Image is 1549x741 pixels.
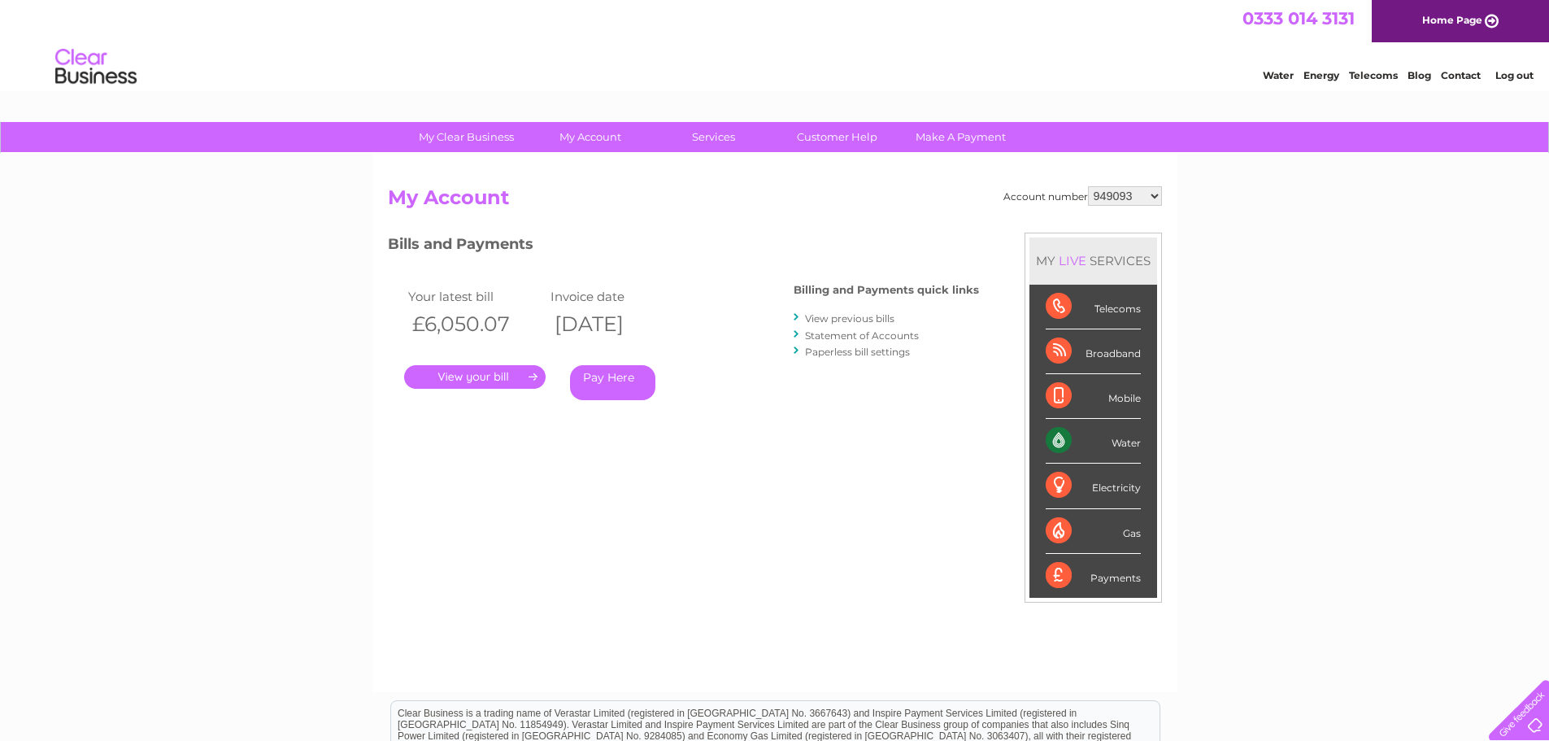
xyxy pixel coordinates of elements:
[54,42,137,92] img: logo.png
[1408,69,1431,81] a: Blog
[1263,69,1294,81] a: Water
[404,307,546,341] th: £6,050.07
[1495,69,1534,81] a: Log out
[404,365,546,389] a: .
[546,307,689,341] th: [DATE]
[1046,329,1141,374] div: Broadband
[1046,554,1141,598] div: Payments
[570,365,655,400] a: Pay Here
[399,122,533,152] a: My Clear Business
[646,122,781,152] a: Services
[805,312,894,325] a: View previous bills
[404,286,546,307] td: Your latest bill
[1046,509,1141,554] div: Gas
[1003,186,1162,206] div: Account number
[794,284,979,296] h4: Billing and Payments quick links
[523,122,657,152] a: My Account
[1046,464,1141,508] div: Electricity
[1046,285,1141,329] div: Telecoms
[1242,8,1355,28] a: 0333 014 3131
[388,233,979,261] h3: Bills and Payments
[1046,419,1141,464] div: Water
[894,122,1028,152] a: Make A Payment
[1055,253,1090,268] div: LIVE
[1441,69,1481,81] a: Contact
[805,329,919,342] a: Statement of Accounts
[770,122,904,152] a: Customer Help
[391,9,1160,79] div: Clear Business is a trading name of Verastar Limited (registered in [GEOGRAPHIC_DATA] No. 3667643...
[1303,69,1339,81] a: Energy
[1046,374,1141,419] div: Mobile
[805,346,910,358] a: Paperless bill settings
[1349,69,1398,81] a: Telecoms
[546,286,689,307] td: Invoice date
[1029,238,1157,284] div: MY SERVICES
[388,186,1162,217] h2: My Account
